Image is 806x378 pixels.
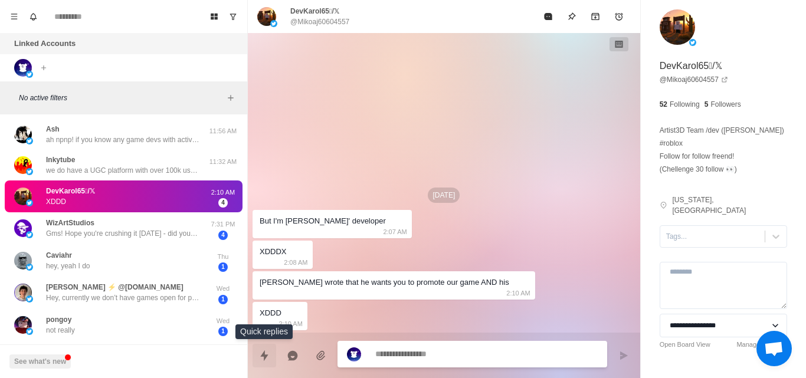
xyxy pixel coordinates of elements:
[24,7,42,26] button: Notifications
[14,126,32,143] img: picture
[37,61,51,75] button: Add account
[46,155,75,165] p: Inkytube
[208,157,238,167] p: 11:32 AM
[660,9,695,45] img: picture
[270,20,277,27] img: picture
[208,219,238,229] p: 7:31 PM
[689,39,696,46] img: picture
[208,188,238,198] p: 2:10 AM
[279,317,302,330] p: 2:10 AM
[46,261,90,271] p: hey, yeah I do
[672,195,787,216] p: [US_STATE], [GEOGRAPHIC_DATA]
[218,262,228,272] span: 1
[14,59,32,77] img: picture
[218,231,228,240] span: 4
[253,344,276,367] button: Quick replies
[14,316,32,334] img: picture
[536,5,560,28] button: Mark as read
[710,99,741,110] p: Followers
[208,126,238,136] p: 11:56 AM
[290,6,339,17] p: DevKarol65/𝕏
[506,287,530,300] p: 2:10 AM
[660,59,723,73] p: DevKarol65/𝕏
[383,225,407,238] p: 2:07 AM
[46,186,95,196] p: DevKarol65/𝕏
[14,156,32,174] img: picture
[26,328,33,335] img: picture
[26,71,33,78] img: picture
[46,134,199,145] p: ah npnp! if you know any game devs with active ccu, please do intro! :)
[660,99,667,110] p: 52
[257,7,276,26] img: picture
[224,7,243,26] button: Show unread conversations
[756,331,792,366] a: Open chat
[290,17,349,27] p: @Mikoaj60604557
[260,245,287,258] div: XDDDX
[14,38,76,50] p: Linked Accounts
[14,252,32,269] img: picture
[208,252,238,262] p: Thu
[284,256,307,269] p: 2:08 AM
[26,231,33,238] img: picture
[46,124,60,134] p: Ash
[560,5,584,28] button: Pin
[205,7,224,26] button: Board View
[14,284,32,301] img: picture
[46,228,199,239] p: Gms! Hope you're crushing it [DATE] - did you get a chance to check out my previous messages?
[14,188,32,205] img: picture
[46,282,184,292] p: [PERSON_NAME] ⚡️ @[DOMAIN_NAME]
[260,307,281,320] div: XDDD
[660,340,710,350] a: Open Board View
[46,314,71,325] p: pongoy
[46,292,199,303] p: Hey, currently we don’t have games open for partnerships but we will soon, I’ll keep you posted!
[9,354,71,369] button: See what's new
[260,276,509,289] div: [PERSON_NAME] wrote that he wants you to promote our game AND his
[736,340,787,350] a: Manage Statuses
[26,137,33,144] img: picture
[26,295,33,303] img: picture
[5,7,24,26] button: Menu
[26,168,33,175] img: picture
[670,99,700,110] p: Following
[660,74,728,85] a: @Mikoaj60604557
[612,344,635,367] button: Send message
[14,219,32,237] img: picture
[46,165,199,176] p: we do have a UGC platform with over 100k users, that can help drive users to you though if theres...
[46,218,94,228] p: WizArtStudios
[218,295,228,304] span: 1
[208,284,238,294] p: Wed
[347,347,361,361] img: picture
[208,316,238,326] p: Wed
[46,196,66,207] p: XDDD
[218,198,228,208] span: 4
[428,188,460,203] p: [DATE]
[218,327,228,336] span: 1
[224,91,238,105] button: Add filters
[607,5,631,28] button: Add reminder
[19,93,224,103] p: No active filters
[260,215,386,228] div: But I'm [PERSON_NAME]' developer
[26,199,33,206] img: picture
[705,99,709,110] p: 5
[46,250,72,261] p: Caviahr
[660,124,787,176] p: Artist3D Team /dev ([PERSON_NAME]) #roblox Follow for follow freend! (Chellenge 30 follow 👀)
[26,264,33,271] img: picture
[46,325,75,336] p: not really
[281,344,304,367] button: Reply with AI
[584,5,607,28] button: Archive
[309,344,333,367] button: Add media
